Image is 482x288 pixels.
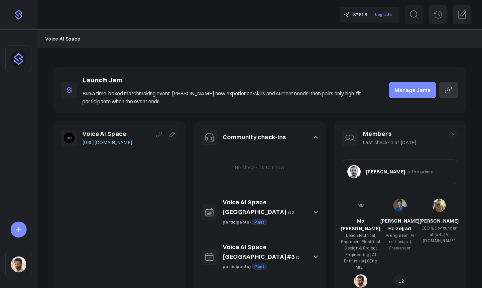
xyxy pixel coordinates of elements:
[11,51,26,67] img: dhnou9yomun9587rl8johsq6w6vr
[223,243,295,260] a: Voice AI Space [GEOGRAPHIC_DATA]#3
[82,139,132,146] a: [URL][DOMAIN_NAME]
[371,9,396,20] a: Upgrade
[235,164,284,171] p: No check-ins to show
[380,218,420,231] span: [PERSON_NAME] Ez-zejjari
[82,89,376,105] p: Run a time-boxed matchmaking event. [PERSON_NAME] new experience/skills and current needs, then p...
[252,219,267,225] span: Past
[193,190,326,234] button: Voice AI Space [GEOGRAPHIC_DATA] (12 participants) Past
[45,35,80,43] a: Voice AI Space
[386,233,415,250] span: Ai engineer | Ai enthusiast | Freelancer
[193,121,326,153] button: Community check-ins
[353,11,367,18] span: 87618
[82,129,132,139] h1: Voice AI Space
[396,277,404,285] p: +12
[432,199,446,212] img: 632ca948b03dfaebc57bbfc727b44469cd770681.jpg
[389,82,436,98] a: Manage Jams
[45,35,474,43] nav: Breadcrumb
[193,235,326,279] button: Voice AI Space [GEOGRAPHIC_DATA]#3 (5 participants) Past
[420,218,459,224] span: [PERSON_NAME]
[341,218,381,231] span: Mo [PERSON_NAME]
[363,129,417,139] h1: Members
[407,169,433,175] span: is the admin
[252,263,267,270] span: Past
[11,256,26,272] img: sqr4epb0z8e5jm577i6jxqftq3ng
[341,233,380,270] span: Lead Electrical Engineer | Electrical Design & Project Engineering | AI Enthusiast | CEng MIET
[82,75,376,85] p: Launch Jam
[13,9,24,20] img: purple-logo-18f04229334c5639164ff563510a1dba46e1211543e89c7069427642f6c28bac.png
[223,133,286,141] a: Community check-ins
[354,199,367,212] img: MB
[347,165,361,178] img: 28af0a1e3d4f40531edab4c731fc1aa6b0a27966.jpg
[393,199,407,212] img: 283bcf1aace382520968f9800dee7853efc4a0a0.jpg
[64,133,74,143] img: 9mhdfgk8p09k1q6k3czsv07kq9ew
[363,139,417,146] p: Last check-in at [DATE]
[366,169,406,175] span: [PERSON_NAME]
[223,198,287,216] a: Voice AI Space [GEOGRAPHIC_DATA]
[422,226,457,243] span: CEO & Co-founder at [URL] // [DOMAIN_NAME]
[354,274,367,288] img: sqr4epb0z8e5jm577i6jxqftq3ng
